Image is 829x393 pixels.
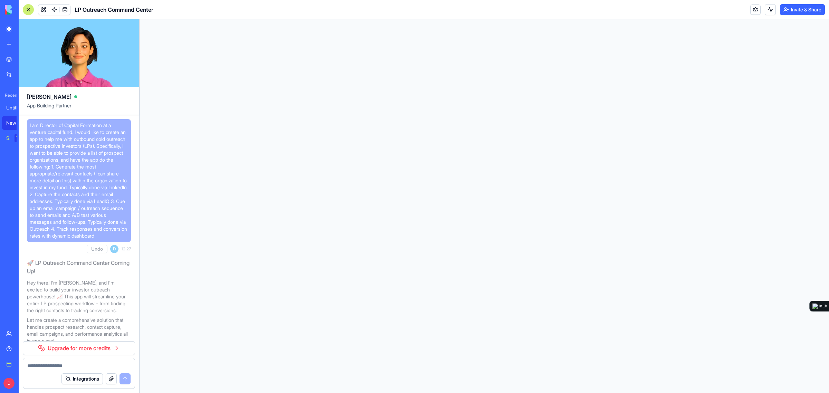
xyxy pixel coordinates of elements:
span: App Building Partner [27,102,131,115]
span: 12:27 [121,246,131,252]
span: [PERSON_NAME] [27,93,72,101]
a: Upgrade for more credits [23,341,135,355]
span: Recent [2,93,17,98]
span: I am Director of Capital Formation at a venture capital fund. I would like to create an app to he... [30,122,128,239]
div: New App [6,119,26,126]
a: Social Media Content GeneratorTRY [2,131,30,145]
div: Social Media Content Generator [6,135,10,142]
div: Untitled App [6,104,26,111]
div: TRY [15,134,26,142]
div: In 1h [819,304,827,309]
span: D [3,378,15,389]
img: logo [5,5,48,15]
button: Integrations [61,373,103,384]
button: Undo [87,245,107,253]
p: Hey there! I'm [PERSON_NAME], and I'm excited to build your investor outreach powerhouse! 📈 This ... [27,279,131,314]
img: logo [812,304,818,309]
a: New App [2,116,30,130]
span: D [110,245,118,253]
h2: 🚀 LP Outreach Command Center Coming Up! [27,259,131,275]
span: LP Outreach Command Center [75,6,153,14]
a: Untitled App [2,101,30,115]
p: Let me create a comprehensive solution that handles prospect research, contact capture, email cam... [27,317,131,344]
button: Invite & Share [780,4,825,15]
